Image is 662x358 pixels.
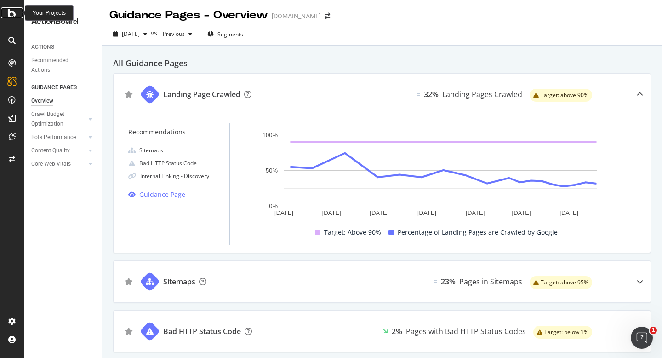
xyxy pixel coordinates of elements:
div: [DOMAIN_NAME] [272,12,321,21]
span: Target: above 95% [541,280,588,285]
div: Content Quality [31,146,70,156]
div: Guidance Page [139,189,185,200]
div: star [125,328,133,335]
span: Target: above 90% [541,92,588,98]
div: Sitemaps [139,145,163,156]
text: [DATE] [559,209,578,216]
div: Pages in Sitemaps [459,276,522,287]
span: Percentage of Landing Pages are Crawled by Google [398,227,558,238]
a: GUIDANCE PAGES [31,83,95,92]
span: 1 [650,327,657,334]
span: 2025 Jul. 20th [122,30,140,38]
a: Bots Performance [31,133,86,142]
text: [DATE] [466,209,485,216]
text: [DATE] [417,209,436,216]
div: Your Projects [33,9,66,17]
div: Sitemaps [163,276,195,287]
div: Landing Pages Crawled [442,89,522,100]
a: Overview [31,96,95,106]
div: GUIDANCE PAGES [31,83,77,92]
div: warning label [530,276,592,289]
a: Recommended Actions [31,56,95,75]
text: [DATE] [512,209,531,216]
a: Core Web Vitals [31,159,86,169]
div: Crawl Budget Optimization [31,110,80,129]
div: 32% [424,89,439,100]
span: vs [151,29,159,38]
button: Segments [204,27,247,41]
a: ACTIONS [31,42,95,52]
div: Core Web Vitals [31,159,71,169]
button: [DATE] [109,27,151,41]
div: Internal Linking - Discovery [140,171,209,182]
div: Bad HTTP Status Code [163,326,241,337]
div: Pages with Bad HTTP Status Codes [406,326,526,337]
div: star [125,91,133,98]
div: Recommended Actions [31,56,86,75]
text: 0% [269,202,278,209]
div: Bad HTTP Status Code [139,158,197,169]
div: arrow-right-arrow-left [325,13,330,19]
span: Target: below 1% [544,329,588,335]
div: warning label [530,89,592,102]
text: 50% [266,167,278,174]
div: Landing Page Crawled [163,89,240,100]
div: star [125,278,133,285]
iframe: Intercom live chat [631,327,653,349]
div: ACTIONS [31,42,54,52]
span: Previous [159,30,185,38]
span: Target: Above 90% [324,227,381,238]
text: [DATE] [274,209,293,216]
button: Previous [159,27,196,41]
div: Recommendations [128,127,229,138]
span: Segments [217,30,243,38]
svg: A chart. [245,130,636,219]
div: Bots Performance [31,133,76,142]
img: Equal [434,280,437,283]
text: [DATE] [322,209,341,216]
div: Overview [31,96,53,106]
div: Guidance Pages - Overview [109,7,268,23]
text: 100% [263,132,278,139]
img: Equal [417,93,420,96]
a: Crawl Budget Optimization [31,110,86,129]
div: warning label [533,326,592,339]
div: 23% [441,276,456,287]
text: [DATE] [370,209,388,216]
div: ActionBoard [31,17,94,27]
a: Content Quality [31,146,86,156]
a: Guidance Page [128,189,229,200]
div: 2% [392,326,402,337]
h2: All Guidance Pages [113,57,651,69]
